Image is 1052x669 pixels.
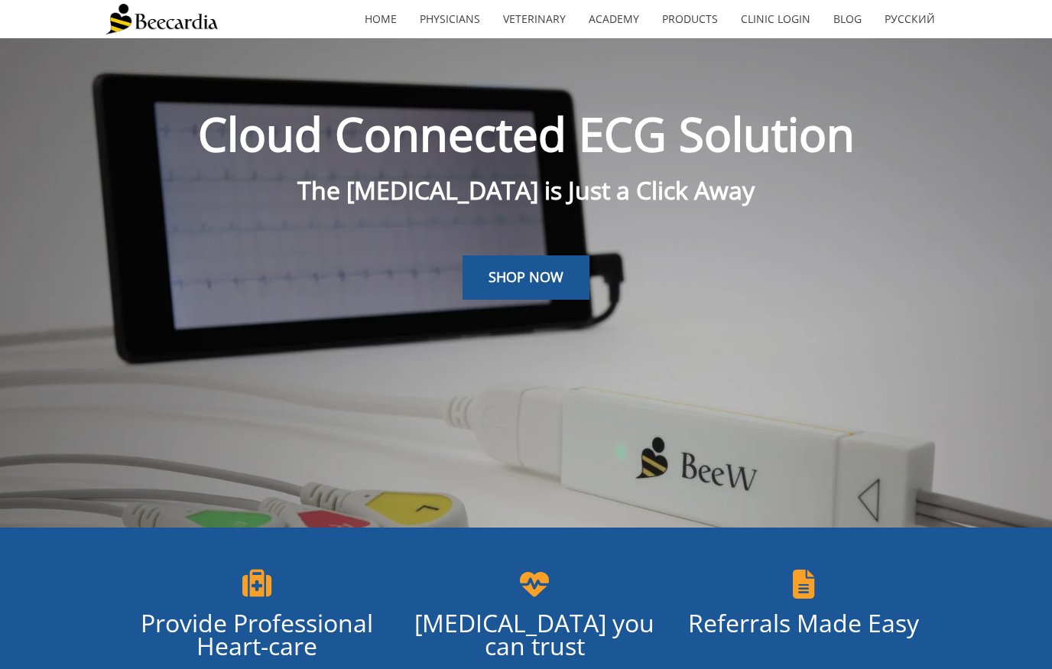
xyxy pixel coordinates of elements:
[353,2,408,37] a: home
[688,606,919,639] span: Referrals Made Easy
[463,255,589,300] a: SHOP NOW
[651,2,729,37] a: Products
[489,268,563,286] span: SHOP NOW
[492,2,577,37] a: Veterinary
[198,102,855,165] span: Cloud Connected ECG Solution
[297,174,755,206] span: The [MEDICAL_DATA] is Just a Click Away
[414,606,654,662] span: [MEDICAL_DATA] you can trust
[106,4,218,34] img: Beecardia
[729,2,822,37] a: Clinic Login
[408,2,492,37] a: Physicians
[577,2,651,37] a: Academy
[822,2,873,37] a: Blog
[873,2,946,37] a: Русский
[141,606,373,662] span: Provide Professional Heart-care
